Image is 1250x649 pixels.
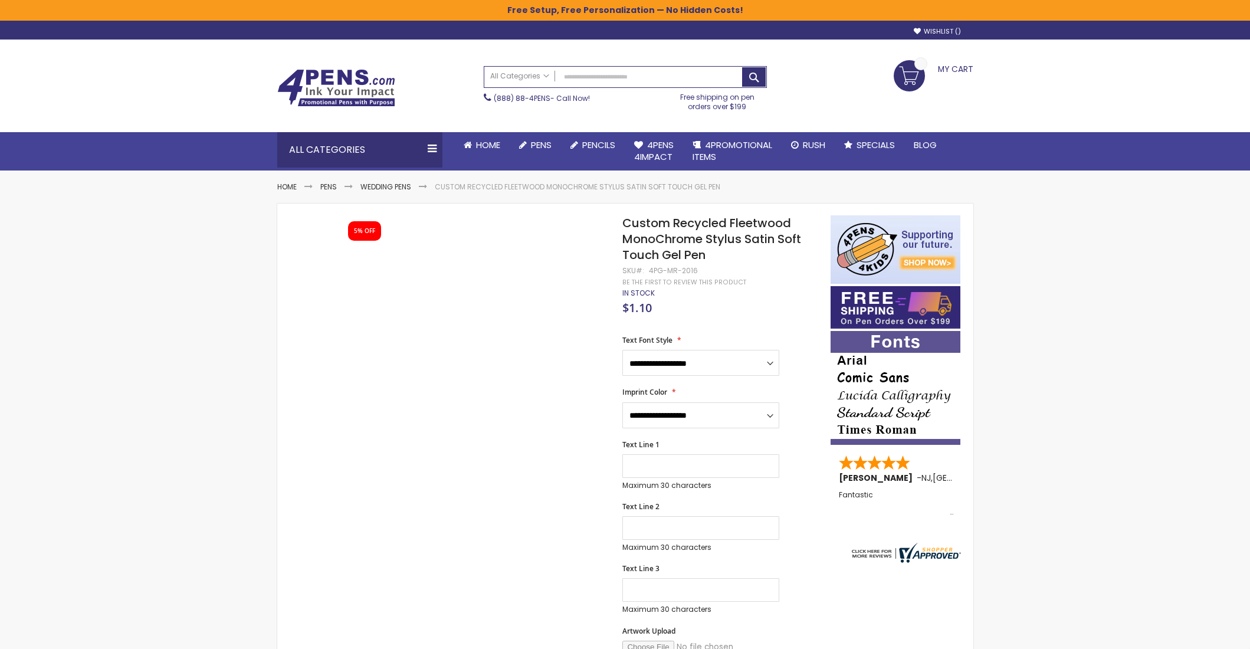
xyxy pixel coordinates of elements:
a: Pens [320,182,337,192]
span: Text Font Style [622,335,672,345]
a: Wedding Pens [360,182,411,192]
p: Maximum 30 characters [622,605,779,614]
span: Text Line 3 [622,563,660,573]
a: Specials [835,132,904,158]
a: Pens [510,132,561,158]
strong: SKU [622,265,644,276]
a: 4Pens4impact [625,132,683,171]
span: $1.10 [622,300,652,316]
a: 4PROMOTIONALITEMS [683,132,782,171]
span: Specials [857,139,895,151]
span: In stock [622,288,655,298]
a: Be the first to review this product [622,278,746,287]
span: Pens [531,139,552,151]
span: Home [476,139,500,151]
a: 4pens.com certificate URL [849,555,961,565]
span: Text Line 1 [622,440,660,450]
span: [GEOGRAPHIC_DATA] [933,472,1019,484]
img: 4pens 4 kids [831,215,960,284]
a: (888) 88-4PENS [494,93,550,103]
a: Home [454,132,510,158]
span: Text Line 2 [622,501,660,512]
div: 4PG-MR-2016 [649,266,698,276]
span: All Categories [490,71,549,81]
span: [PERSON_NAME] [839,472,917,484]
span: - Call Now! [494,93,590,103]
span: Imprint Color [622,387,667,397]
li: Custom Recycled Fleetwood MonoChrome Stylus Satin Soft Touch Gel Pen [435,182,720,192]
a: Rush [782,132,835,158]
span: 4Pens 4impact [634,139,674,163]
a: Blog [904,132,946,158]
div: All Categories [277,132,442,168]
div: Fantastic [839,491,953,516]
span: - , [917,472,1019,484]
a: Wishlist [914,27,961,36]
div: Free shipping on pen orders over $199 [668,88,767,112]
div: 5% OFF [354,227,375,235]
p: Maximum 30 characters [622,543,779,552]
a: Home [277,182,297,192]
span: Pencils [582,139,615,151]
div: Availability [622,289,655,298]
img: Free shipping on orders over $199 [831,286,960,329]
span: Artwork Upload [622,626,675,636]
a: Pencils [561,132,625,158]
span: NJ [921,472,931,484]
img: font-personalization-examples [831,331,960,445]
img: 4Pens Custom Pens and Promotional Products [277,69,395,107]
span: Rush [803,139,825,151]
span: Blog [914,139,937,151]
a: All Categories [484,67,555,86]
span: Custom Recycled Fleetwood MonoChrome Stylus Satin Soft Touch Gel Pen [622,215,801,263]
span: 4PROMOTIONAL ITEMS [693,139,772,163]
p: Maximum 30 characters [622,481,779,490]
img: 4pens.com widget logo [849,543,961,563]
